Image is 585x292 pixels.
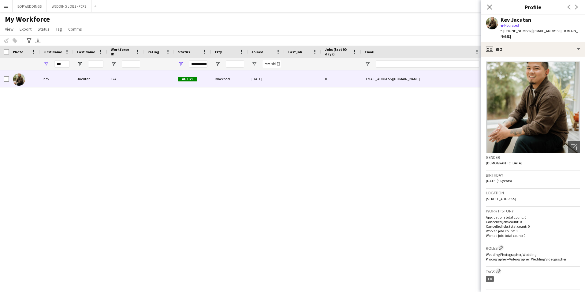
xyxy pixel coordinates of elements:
a: Tag [53,25,65,33]
div: 124 [107,70,144,87]
span: Workforce ID [111,47,133,56]
h3: Tags [486,268,580,275]
h3: Birthday [486,172,580,178]
span: t. [PHONE_NUMBER] [501,28,532,33]
p: Worked jobs total count: 0 [486,233,580,238]
span: Tag [56,26,62,32]
p: Cancelled jobs count: 0 [486,219,580,224]
span: Photo [13,50,23,54]
div: Bio [481,42,585,57]
input: Email Filter Input [376,60,480,68]
button: Open Filter Menu [77,61,83,67]
img: Crew avatar or photo [486,62,580,153]
input: Joined Filter Input [263,60,281,68]
span: Status [178,50,190,54]
span: Not rated [504,23,519,28]
span: Rating [147,50,159,54]
button: Open Filter Menu [365,61,370,67]
span: [DATE] (36 years) [486,178,512,183]
img: Kev Jacutan [13,73,25,86]
span: Last Name [77,50,95,54]
span: Wedding Photographer, Wedding Photographer+Videographer, Wedding Videographer [486,252,566,261]
div: 0 [321,70,361,87]
span: My Workforce [5,15,50,24]
p: Applications total count: 0 [486,215,580,219]
div: Kev [40,70,73,87]
span: Joined [252,50,263,54]
h3: Gender [486,155,580,160]
div: Jacutan [73,70,107,87]
span: Comms [68,26,82,32]
button: Open Filter Menu [252,61,257,67]
span: Status [38,26,50,32]
span: View [5,26,13,32]
a: Comms [66,25,84,33]
span: Active [178,77,197,81]
button: Open Filter Menu [215,61,220,67]
div: Kev Jacutan [501,17,531,23]
p: Cancelled jobs total count: 0 [486,224,580,229]
div: 1 [486,276,494,282]
a: View [2,25,16,33]
button: WEDDING JOBS - FCFS [47,0,91,12]
div: [DATE] [248,70,285,87]
input: First Name Filter Input [54,60,70,68]
button: BDP WEDDINGS [13,0,47,12]
h3: Work history [486,208,580,214]
p: Worked jobs count: 0 [486,229,580,233]
a: Status [35,25,52,33]
app-action-btn: Export XLSX [34,37,42,44]
div: Open photos pop-in [568,141,580,153]
span: City [215,50,222,54]
button: Open Filter Menu [43,61,49,67]
h3: Roles [486,245,580,251]
div: [EMAIL_ADDRESS][DOMAIN_NAME] [361,70,483,87]
input: Last Name Filter Input [88,60,103,68]
span: First Name [43,50,62,54]
span: Jobs (last 90 days) [325,47,350,56]
h3: Profile [481,3,585,11]
span: Email [365,50,374,54]
div: Blackpool [211,70,248,87]
input: Workforce ID Filter Input [122,60,140,68]
h3: Location [486,190,580,196]
span: Export [20,26,32,32]
span: Last job [288,50,302,54]
span: | [EMAIL_ADDRESS][DOMAIN_NAME] [501,28,578,39]
a: Export [17,25,34,33]
app-action-btn: Advanced filters [25,37,33,44]
span: [STREET_ADDRESS] [486,197,516,201]
input: City Filter Input [226,60,244,68]
button: Open Filter Menu [111,61,116,67]
button: Open Filter Menu [178,61,184,67]
span: [DEMOGRAPHIC_DATA] [486,161,522,165]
